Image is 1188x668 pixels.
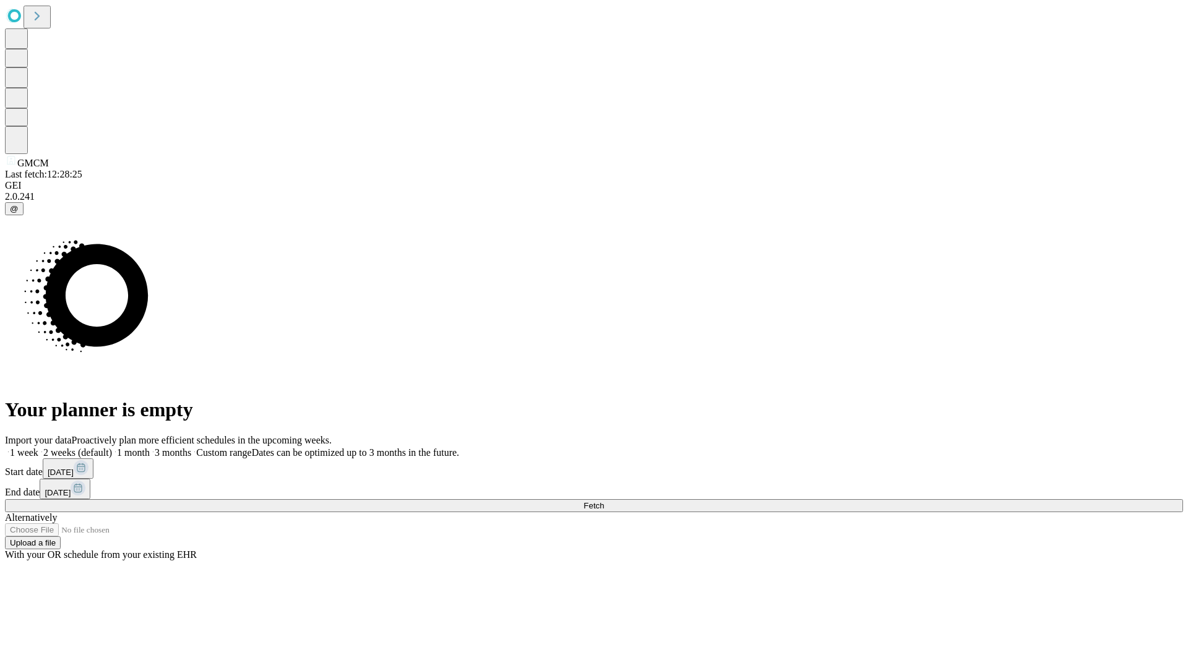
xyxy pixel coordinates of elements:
[5,180,1183,191] div: GEI
[5,202,24,215] button: @
[155,447,191,458] span: 3 months
[5,536,61,549] button: Upload a file
[5,512,57,523] span: Alternatively
[252,447,459,458] span: Dates can be optimized up to 3 months in the future.
[10,204,19,213] span: @
[5,458,1183,479] div: Start date
[5,169,82,179] span: Last fetch: 12:28:25
[5,479,1183,499] div: End date
[17,158,49,168] span: GMCM
[5,499,1183,512] button: Fetch
[5,398,1183,421] h1: Your planner is empty
[48,468,74,477] span: [DATE]
[5,191,1183,202] div: 2.0.241
[583,501,604,510] span: Fetch
[45,488,71,497] span: [DATE]
[43,458,93,479] button: [DATE]
[40,479,90,499] button: [DATE]
[5,549,197,560] span: With your OR schedule from your existing EHR
[117,447,150,458] span: 1 month
[10,447,38,458] span: 1 week
[5,435,72,445] span: Import your data
[43,447,112,458] span: 2 weeks (default)
[196,447,251,458] span: Custom range
[72,435,332,445] span: Proactively plan more efficient schedules in the upcoming weeks.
